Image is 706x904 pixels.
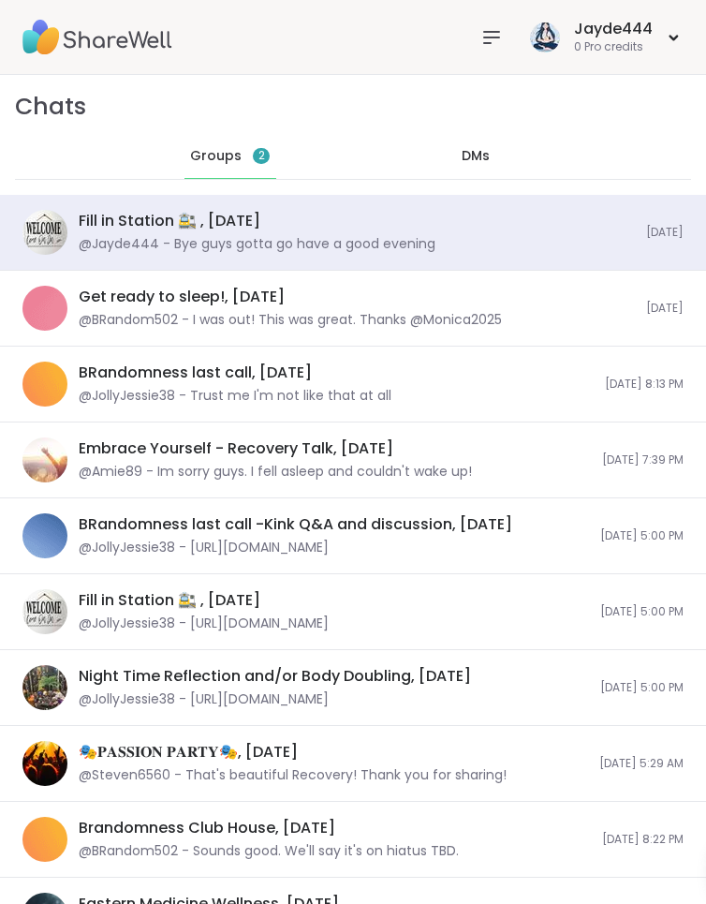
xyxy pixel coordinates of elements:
[79,818,335,838] div: Brandomness Club House, [DATE]
[22,513,67,558] img: BRandomness last call -Kink Q&A and discussion, Oct 05
[22,362,67,407] img: BRandomness last call, Oct 06
[79,666,471,687] div: Night Time Reflection and/or Body Doubling, [DATE]
[22,286,67,331] img: Get ready to sleep!, Oct 06
[22,665,67,710] img: Night Time Reflection and/or Body Doubling, Oct 04
[79,842,459,861] div: @BRandom502 - Sounds good. We'll say it's on hiatus TBD.
[646,301,684,317] span: [DATE]
[22,817,67,862] img: Brandomness Club House, Oct 04
[79,463,472,482] div: @Amie89 - Im sorry guys. I fell asleep and couldn't wake up!
[190,147,242,166] span: Groups
[599,756,684,772] span: [DATE] 5:29 AM
[79,514,512,535] div: BRandomness last call -Kink Q&A and discussion, [DATE]
[600,604,684,620] span: [DATE] 5:00 PM
[79,363,312,383] div: BRandomness last call, [DATE]
[600,528,684,544] span: [DATE] 5:00 PM
[22,210,67,255] img: Fill in Station 🚉 , Oct 07
[462,147,490,166] span: DMs
[22,5,172,70] img: ShareWell Nav Logo
[574,39,653,55] div: 0 Pro credits
[79,742,298,763] div: 🎭𝐏𝐀𝐒𝐒𝐈𝐎𝐍 𝐏𝐀𝐑𝐓𝐘🎭, [DATE]
[600,680,684,696] span: [DATE] 5:00 PM
[79,539,329,557] div: @JollyJessie38 - [URL][DOMAIN_NAME]
[646,225,684,241] span: [DATE]
[258,148,265,164] span: 2
[79,690,329,709] div: @JollyJessie38 - [URL][DOMAIN_NAME]
[22,437,67,482] img: Embrace Yourself - Recovery Talk, Oct 06
[79,766,507,785] div: @Steven6560 - That's beautiful Recovery! Thank you for sharing!
[79,211,260,231] div: Fill in Station 🚉 , [DATE]
[602,832,684,848] span: [DATE] 8:22 PM
[79,387,391,406] div: @JollyJessie38 - Trust me I'm not like that at all
[79,590,260,611] div: Fill in Station 🚉 , [DATE]
[79,235,435,254] div: @Jayde444 - Bye guys gotta go have a good evening
[79,615,329,633] div: @JollyJessie38 - [URL][DOMAIN_NAME]
[15,90,86,123] h1: Chats
[22,589,67,634] img: Fill in Station 🚉 , Oct 05
[79,311,502,330] div: @BRandom502 - I was out! This was great. Thanks @Monica2025
[530,22,560,52] img: Jayde444
[605,377,684,393] span: [DATE] 8:13 PM
[79,438,393,459] div: Embrace Yourself - Recovery Talk, [DATE]
[602,452,684,468] span: [DATE] 7:39 PM
[574,19,653,39] div: Jayde444
[22,741,67,786] img: 🎭𝐏𝐀𝐒𝐒𝐈𝐎𝐍 𝐏𝐀𝐑𝐓𝐘🎭, Oct 05
[505,148,520,163] iframe: Spotlight
[79,287,285,307] div: Get ready to sleep!, [DATE]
